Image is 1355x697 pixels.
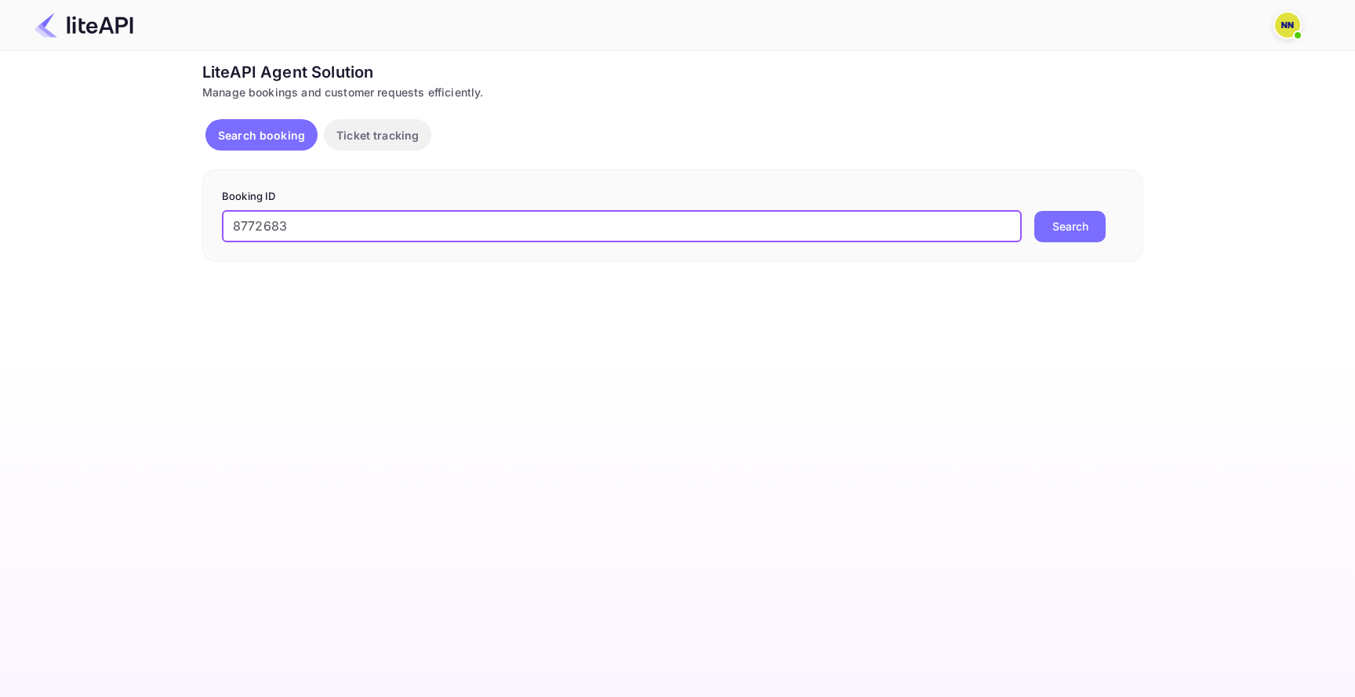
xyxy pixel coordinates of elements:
img: LiteAPI Logo [35,13,133,38]
p: Search booking [218,127,305,143]
input: Enter Booking ID (e.g., 63782194) [222,211,1022,242]
img: N/A N/A [1275,13,1300,38]
div: Manage bookings and customer requests efficiently. [202,84,1143,100]
div: LiteAPI Agent Solution [202,60,1143,84]
p: Booking ID [222,189,1124,205]
button: Search [1034,211,1106,242]
p: Ticket tracking [336,127,419,143]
